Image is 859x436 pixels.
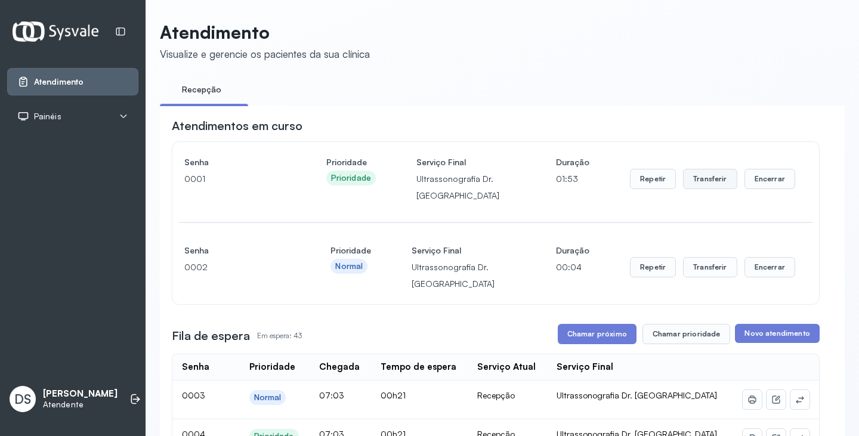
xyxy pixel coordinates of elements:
[172,117,302,134] h3: Atendimentos em curso
[34,77,84,87] span: Atendimento
[556,242,589,259] h4: Duração
[416,171,515,204] p: Ultrassonografia Dr. [GEOGRAPHIC_DATA]
[735,324,819,343] button: Novo atendimento
[331,173,371,183] div: Prioridade
[257,327,302,344] p: Em espera: 43
[556,259,589,276] p: 00:04
[416,154,515,171] h4: Serviço Final
[17,76,128,88] a: Atendimento
[330,242,371,259] h4: Prioridade
[160,80,243,100] a: Recepção
[556,154,589,171] h4: Duração
[43,400,118,410] p: Atendente
[182,390,205,400] span: 0003
[642,324,731,344] button: Chamar prioridade
[630,169,676,189] button: Repetir
[477,390,537,401] div: Recepção
[172,327,250,344] h3: Fila de espera
[184,242,290,259] h4: Senha
[556,171,589,187] p: 01:53
[744,169,795,189] button: Encerrar
[477,361,536,373] div: Serviço Atual
[319,390,344,400] span: 07:03
[319,361,360,373] div: Chegada
[249,361,295,373] div: Prioridade
[160,21,370,43] p: Atendimento
[184,171,286,187] p: 0001
[184,259,290,276] p: 0002
[381,390,406,400] span: 00h21
[335,261,363,271] div: Normal
[326,154,376,171] h4: Prioridade
[160,48,370,60] div: Visualize e gerencie os pacientes da sua clínica
[683,257,737,277] button: Transferir
[254,392,282,403] div: Normal
[184,154,286,171] h4: Senha
[182,361,209,373] div: Senha
[744,257,795,277] button: Encerrar
[381,361,456,373] div: Tempo de espera
[557,390,717,400] span: Ultrassonografia Dr. [GEOGRAPHIC_DATA]
[630,257,676,277] button: Repetir
[558,324,636,344] button: Chamar próximo
[557,361,613,373] div: Serviço Final
[34,112,61,122] span: Painéis
[13,21,98,41] img: Logotipo do estabelecimento
[683,169,737,189] button: Transferir
[412,242,515,259] h4: Serviço Final
[43,388,118,400] p: [PERSON_NAME]
[412,259,515,292] p: Ultrassonografia Dr. [GEOGRAPHIC_DATA]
